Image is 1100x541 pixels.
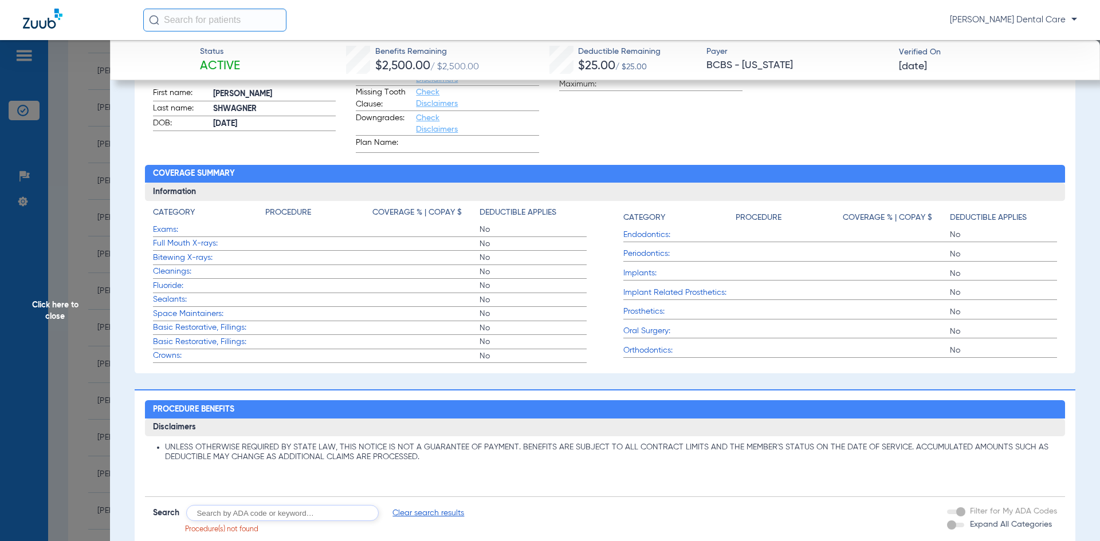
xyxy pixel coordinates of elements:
[480,207,556,219] h4: Deductible Applies
[356,86,412,110] span: Missing Tooth Clause:
[153,280,265,292] span: Fluoride:
[623,212,665,224] h4: Category
[706,58,889,73] span: BCBS - [US_STATE]
[623,325,736,337] span: Oral Surgery:
[480,207,587,223] app-breakdown-title: Deductible Applies
[623,248,736,260] span: Periodontics:
[623,229,736,241] span: Endodontics:
[843,212,932,224] h4: Coverage % | Copay $
[1043,486,1100,541] iframe: Chat Widget
[153,294,265,306] span: Sealants:
[375,60,430,72] span: $2,500.00
[265,207,372,223] app-breakdown-title: Procedure
[153,336,265,348] span: Basic Restorative, Fillings:
[480,322,587,334] span: No
[153,207,265,223] app-breakdown-title: Category
[950,268,1057,279] span: No
[153,102,209,116] span: Last name:
[950,345,1057,356] span: No
[970,520,1052,528] span: Expand All Categories
[153,507,179,519] span: Search
[615,63,647,71] span: / $25.00
[153,238,265,250] span: Full Mouth X-rays:
[153,207,195,219] h4: Category
[950,287,1057,298] span: No
[145,183,1066,201] h3: Information
[430,62,479,72] span: / $2,500.00
[416,88,458,108] a: Check Disclaimers
[480,266,587,278] span: No
[392,507,464,519] span: Clear search results
[213,118,336,130] span: [DATE]
[736,212,781,224] h4: Procedure
[578,46,661,58] span: Deductible Remaining
[899,60,927,74] span: [DATE]
[145,418,1066,437] h3: Disclaimers
[950,229,1057,240] span: No
[736,207,843,228] app-breakdown-title: Procedure
[480,224,587,235] span: No
[213,88,336,100] span: [PERSON_NAME]
[480,238,587,250] span: No
[186,505,379,521] input: Search by ADA code or keyword…
[578,60,615,72] span: $25.00
[375,46,479,58] span: Benefits Remaining
[153,252,265,264] span: Bitewing X-rays:
[145,165,1066,183] h2: Coverage Summary
[200,46,240,58] span: Status
[623,306,736,318] span: Prosthetics:
[480,280,587,291] span: No
[213,103,336,115] span: SHWAGNER
[950,306,1057,318] span: No
[23,9,62,29] img: Zuub Logo
[623,207,736,228] app-breakdown-title: Category
[950,326,1057,337] span: No
[623,287,736,299] span: Implant Related Prosthetics:
[372,207,480,223] app-breakdown-title: Coverage % | Copay $
[416,114,458,133] a: Check Disclaimers
[950,212,1027,224] h4: Deductible Applies
[149,15,159,25] img: Search Icon
[623,267,736,279] span: Implants:
[480,336,587,347] span: No
[200,58,240,74] span: Active
[153,224,265,236] span: Exams:
[899,46,1082,58] span: Verified On
[480,294,587,306] span: No
[153,266,265,278] span: Cleanings:
[165,443,1058,463] li: UNLESS OTHERWISE REQUIRED BY STATE LAW, THIS NOTICE IS NOT A GUARANTEE OF PAYMENT. BENEFITS ARE S...
[950,248,1057,260] span: No
[185,525,465,535] p: Procedure(s) not found
[950,14,1077,26] span: [PERSON_NAME] Dental Care
[145,400,1066,418] h2: Procedure Benefits
[480,350,587,362] span: No
[623,345,736,357] span: Orthodontics:
[706,46,889,58] span: Payer
[480,252,587,263] span: No
[153,117,209,131] span: DOB:
[356,112,412,135] span: Downgrades:
[843,207,950,228] app-breakdown-title: Coverage % | Copay $
[143,9,286,31] input: Search for patients
[153,350,265,362] span: Crowns:
[950,207,1057,228] app-breakdown-title: Deductible Applies
[153,308,265,320] span: Space Maintainers:
[372,207,462,219] h4: Coverage % | Copay $
[265,207,311,219] h4: Procedure
[480,308,587,319] span: No
[153,322,265,334] span: Basic Restorative, Fillings:
[968,506,1057,518] label: Filter for My ADA Codes
[153,87,209,101] span: First name:
[356,137,412,152] span: Plan Name:
[416,64,458,84] a: Check Disclaimers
